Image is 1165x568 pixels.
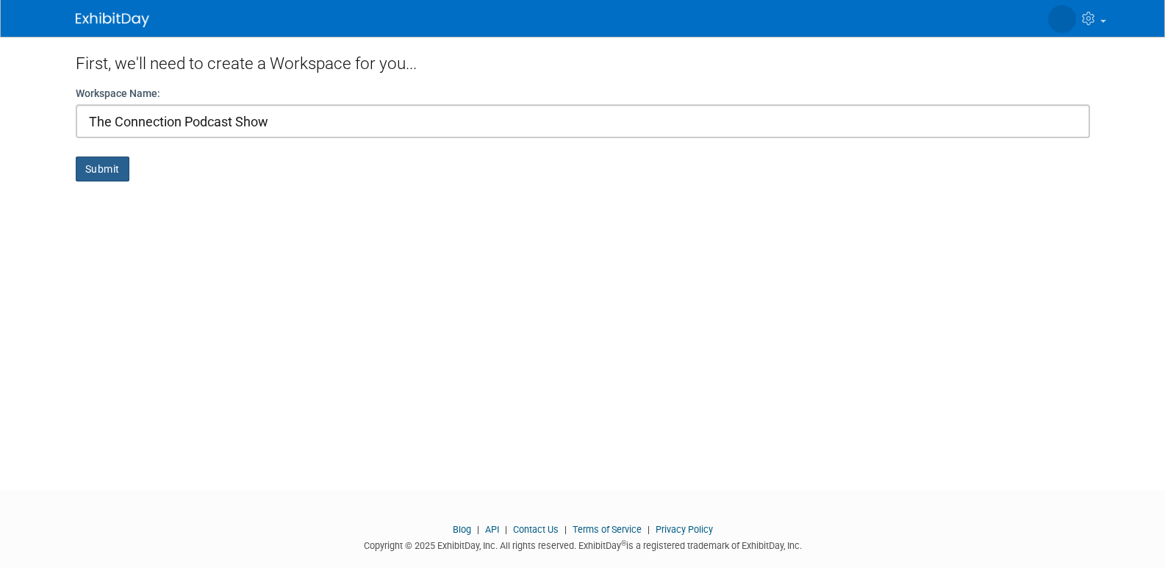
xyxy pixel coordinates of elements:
span: | [501,524,511,535]
span: | [644,524,653,535]
a: Terms of Service [573,524,642,535]
span: | [561,524,570,535]
img: ExhibitDay [76,12,149,27]
a: Privacy Policy [656,524,713,535]
div: First, we'll need to create a Workspace for you... [76,37,1090,86]
label: Workspace Name: [76,86,160,101]
input: Name of your organization [76,104,1090,138]
span: | [473,524,483,535]
a: API [485,524,499,535]
button: Submit [76,157,129,181]
a: Contact Us [513,524,559,535]
a: Blog [453,524,471,535]
sup: ® [621,539,626,547]
img: Jason Hodges [1048,5,1076,33]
